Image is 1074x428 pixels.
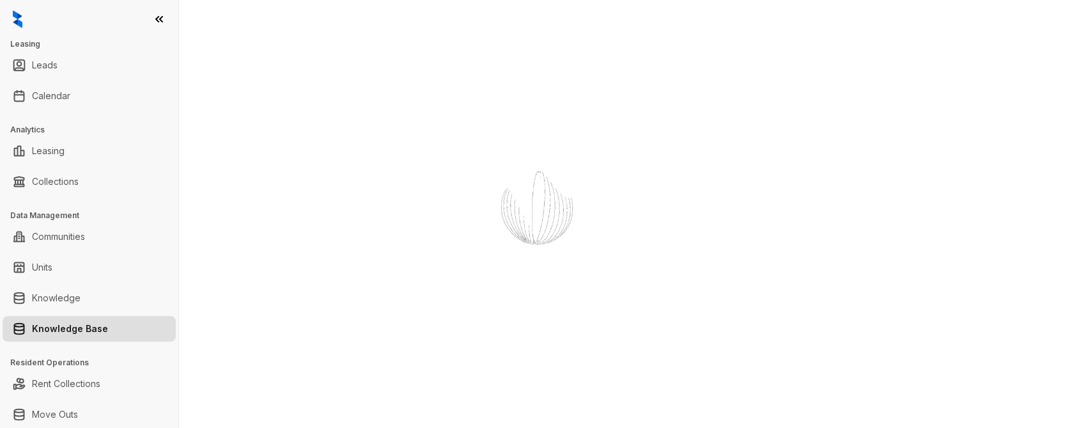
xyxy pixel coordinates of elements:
[3,52,176,78] li: Leads
[32,371,100,397] a: Rent Collections
[3,285,176,311] li: Knowledge
[3,169,176,194] li: Collections
[32,255,52,280] a: Units
[473,144,601,272] img: Loader
[3,83,176,109] li: Calendar
[3,138,176,164] li: Leasing
[515,272,560,285] div: Loading...
[32,316,108,342] a: Knowledge Base
[10,210,178,221] h3: Data Management
[10,38,178,50] h3: Leasing
[32,138,65,164] a: Leasing
[32,169,79,194] a: Collections
[3,224,176,250] li: Communities
[3,255,176,280] li: Units
[32,224,85,250] a: Communities
[32,402,78,427] a: Move Outs
[10,124,178,136] h3: Analytics
[32,83,70,109] a: Calendar
[32,52,58,78] a: Leads
[3,316,176,342] li: Knowledge Base
[3,371,176,397] li: Rent Collections
[32,285,81,311] a: Knowledge
[3,402,176,427] li: Move Outs
[10,357,178,369] h3: Resident Operations
[13,10,22,28] img: logo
